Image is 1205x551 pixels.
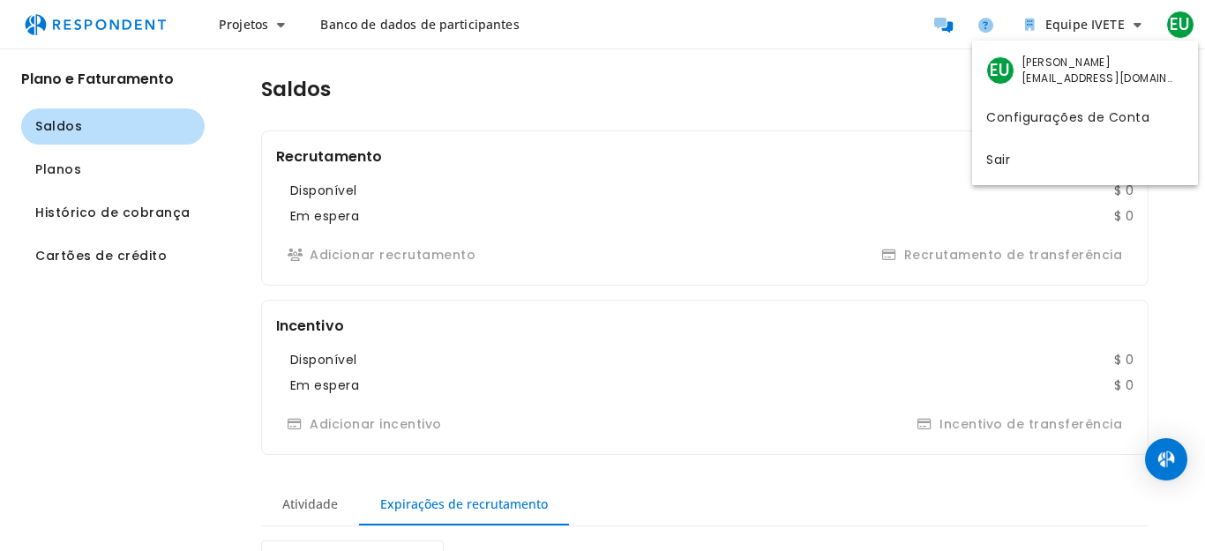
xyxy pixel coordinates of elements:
font: [PERSON_NAME] [1022,55,1111,70]
font: EU [990,58,1010,82]
a: Configurações de Conta [972,93,1198,136]
font: Sair [986,150,1010,168]
div: Abra o Intercom Messenger [1145,438,1187,480]
font: Configurações de Conta [986,108,1149,125]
